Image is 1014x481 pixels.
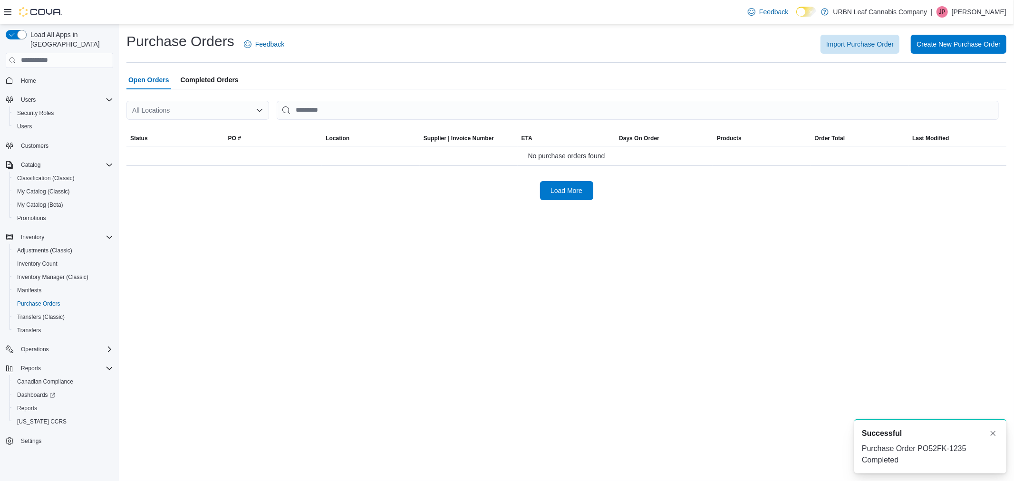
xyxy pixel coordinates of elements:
input: Dark Mode [796,7,816,17]
span: [US_STATE] CCRS [17,418,67,425]
span: Settings [21,437,41,445]
span: Users [21,96,36,104]
span: Home [17,75,113,87]
span: Reports [13,403,113,414]
span: Canadian Compliance [17,378,73,385]
button: Reports [17,363,45,374]
button: Create New Purchase Order [911,35,1006,54]
div: Location [326,135,349,142]
span: Feedback [759,7,788,17]
span: Users [17,94,113,106]
span: Dashboards [13,389,113,401]
span: My Catalog (Classic) [17,188,70,195]
span: Purchase Orders [17,300,60,308]
button: Users [10,120,117,133]
button: Inventory Count [10,257,117,270]
span: Load More [550,186,582,195]
span: Operations [17,344,113,355]
button: Inventory [2,231,117,244]
button: Transfers [10,324,117,337]
a: Users [13,121,36,132]
span: Dashboards [17,391,55,399]
button: Load More [540,181,593,200]
span: My Catalog (Classic) [13,186,113,197]
span: Promotions [17,214,46,222]
span: Manifests [17,287,41,294]
span: PO # [228,135,241,142]
button: Inventory Manager (Classic) [10,270,117,284]
button: Adjustments (Classic) [10,244,117,257]
button: Customers [2,139,117,153]
a: Dashboards [13,389,59,401]
button: Supplier | Invoice Number [420,131,518,146]
span: Reports [17,363,113,374]
span: Users [13,121,113,132]
span: Adjustments (Classic) [13,245,113,256]
a: Adjustments (Classic) [13,245,76,256]
button: Transfers (Classic) [10,310,117,324]
span: Inventory Manager (Classic) [13,271,113,283]
span: Promotions [13,212,113,224]
span: Transfers [17,327,41,334]
span: Customers [21,142,48,150]
h1: Purchase Orders [126,32,234,51]
span: My Catalog (Beta) [13,199,113,211]
img: Cova [19,7,62,17]
input: This is a search bar. After typing your query, hit enter to filter the results lower in the page. [277,101,999,120]
button: My Catalog (Classic) [10,185,117,198]
span: Import Purchase Order [826,39,894,49]
button: Catalog [2,158,117,172]
button: Users [17,94,39,106]
button: Purchase Orders [10,297,117,310]
button: My Catalog (Beta) [10,198,117,212]
button: Manifests [10,284,117,297]
span: Manifests [13,285,113,296]
button: Inventory [17,231,48,243]
span: Order Total [815,135,845,142]
button: PO # [224,131,322,146]
span: Catalog [21,161,40,169]
a: Inventory Manager (Classic) [13,271,92,283]
span: Inventory Manager (Classic) [17,273,88,281]
span: Create New Purchase Order [917,39,1001,49]
span: Classification (Classic) [17,174,75,182]
span: Days On Order [619,135,659,142]
span: Reports [21,365,41,372]
button: Last Modified [908,131,1006,146]
span: Operations [21,346,49,353]
a: Classification (Classic) [13,173,78,184]
button: Settings [2,434,117,448]
span: Status [130,135,148,142]
a: Feedback [240,35,288,54]
span: Users [17,123,32,130]
span: Last Modified [912,135,949,142]
a: Customers [17,140,52,152]
button: Days On Order [615,131,713,146]
span: Home [21,77,36,85]
a: Transfers (Classic) [13,311,68,323]
button: Catalog [17,159,44,171]
span: Transfers (Classic) [13,311,113,323]
button: Users [2,93,117,106]
span: Products [717,135,742,142]
span: Adjustments (Classic) [17,247,72,254]
span: Canadian Compliance [13,376,113,387]
button: Operations [17,344,53,355]
button: Canadian Compliance [10,375,117,388]
span: ETA [521,135,532,142]
button: Order Total [811,131,909,146]
a: Canadian Compliance [13,376,77,387]
button: Security Roles [10,106,117,120]
a: Purchase Orders [13,298,64,309]
a: Transfers [13,325,45,336]
span: Security Roles [17,109,54,117]
a: My Catalog (Classic) [13,186,74,197]
a: My Catalog (Beta) [13,199,67,211]
span: JP [939,6,946,18]
button: Reports [2,362,117,375]
button: [US_STATE] CCRS [10,415,117,428]
button: Location [322,131,420,146]
span: Settings [17,435,113,447]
